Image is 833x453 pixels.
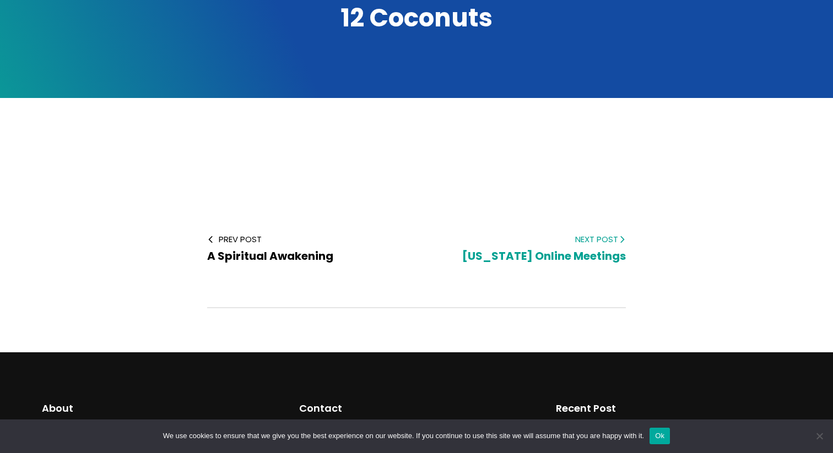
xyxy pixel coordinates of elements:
h2: Contact [299,401,534,416]
button: Ok [650,428,670,444]
span: We use cookies to ensure that we give you the best experience on our website. If you continue to ... [163,430,644,441]
span: A Spiritual Awakening [207,248,333,264]
span: No [814,430,825,441]
h2: About [42,401,277,416]
span: Prev Post [207,233,399,245]
a: Next Post [US_STATE] Online Meetings [434,233,626,264]
h2: Recent Post [556,401,791,416]
a: Prev Post A Spiritual Awakening [207,233,399,264]
span: [US_STATE] Online Meetings [462,248,626,264]
h1: 12 Coconuts [31,1,802,35]
span: Next Post [434,233,626,245]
